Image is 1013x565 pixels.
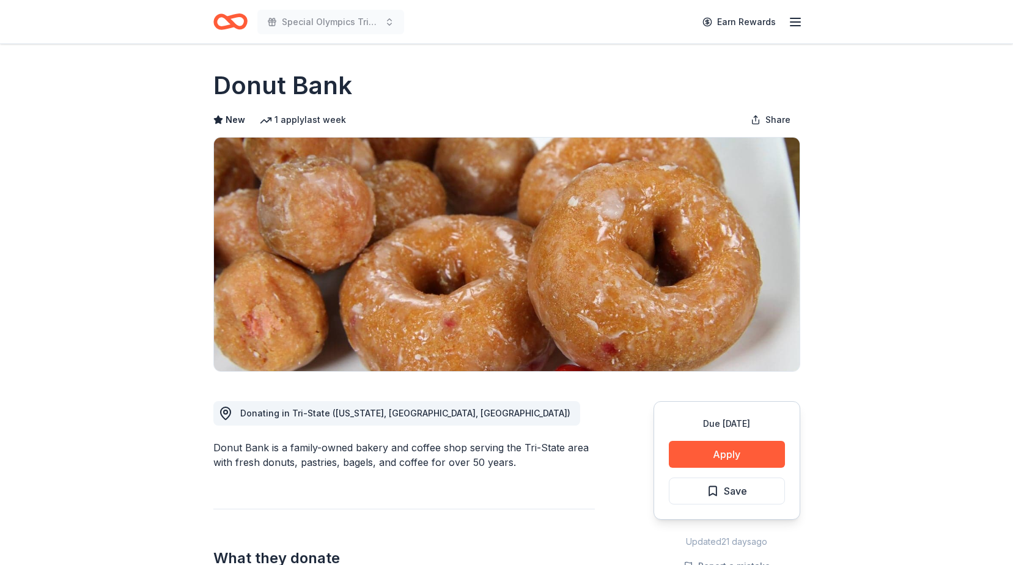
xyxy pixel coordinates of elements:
[669,478,785,504] button: Save
[260,113,346,127] div: 1 apply last week
[257,10,404,34] button: Special Olympics Trivia
[213,440,595,470] div: Donut Bank is a family-owned bakery and coffee shop serving the Tri-State area with fresh donuts,...
[695,11,783,33] a: Earn Rewards
[240,408,570,418] span: Donating in Tri-State ([US_STATE], [GEOGRAPHIC_DATA], [GEOGRAPHIC_DATA])
[213,68,352,103] h1: Donut Bank
[654,534,800,549] div: Updated 21 days ago
[669,441,785,468] button: Apply
[213,7,248,36] a: Home
[724,483,747,499] span: Save
[226,113,245,127] span: New
[765,113,790,127] span: Share
[282,15,380,29] span: Special Olympics Trivia
[669,416,785,431] div: Due [DATE]
[214,138,800,371] img: Image for Donut Bank
[741,108,800,132] button: Share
